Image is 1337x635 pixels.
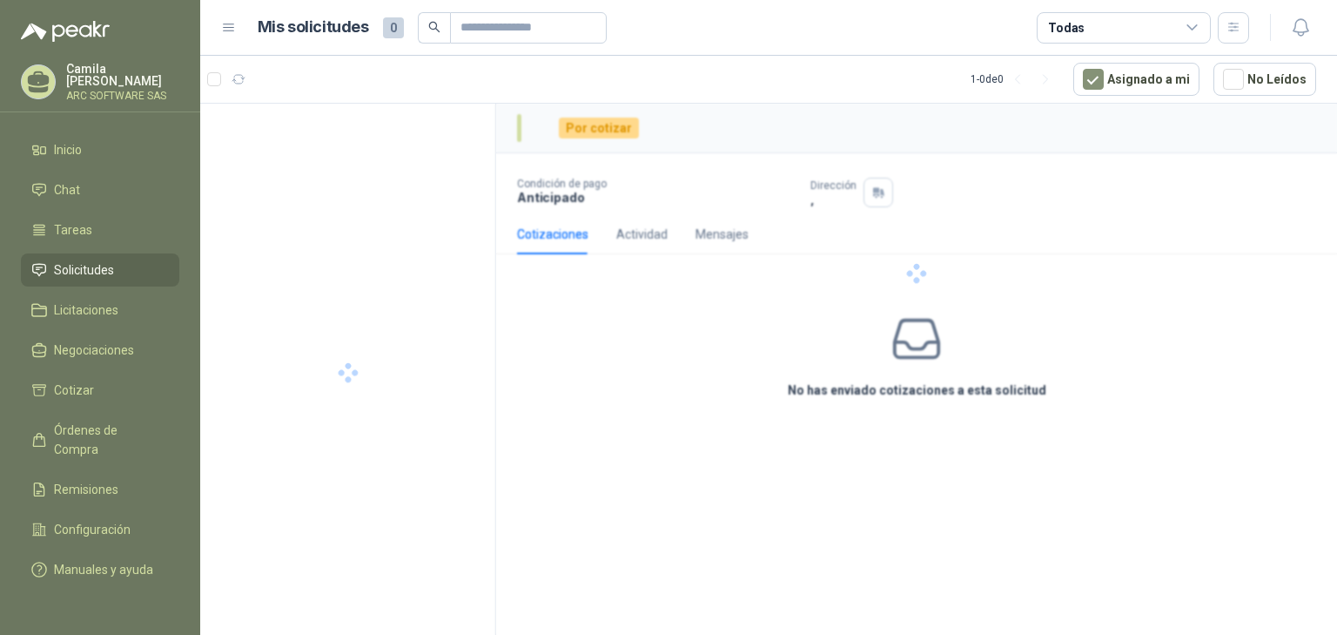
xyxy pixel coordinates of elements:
[21,473,179,506] a: Remisiones
[54,260,114,280] span: Solicitudes
[54,480,118,499] span: Remisiones
[54,520,131,539] span: Configuración
[54,421,163,459] span: Órdenes de Compra
[21,334,179,367] a: Negociaciones
[54,180,80,199] span: Chat
[1213,63,1316,96] button: No Leídos
[21,294,179,327] a: Licitaciones
[54,381,94,400] span: Cotizar
[54,301,118,320] span: Licitaciones
[21,173,179,206] a: Chat
[21,213,179,247] a: Tareas
[428,21,440,33] span: search
[21,513,179,546] a: Configuración
[21,21,110,42] img: Logo peakr
[66,91,179,101] p: ARC SOFTWARE SAS
[21,553,179,586] a: Manuales y ayuda
[54,341,134,360] span: Negociaciones
[971,65,1059,93] div: 1 - 0 de 0
[54,560,153,579] span: Manuales y ayuda
[66,63,179,87] p: Camila [PERSON_NAME]
[1073,63,1199,96] button: Asignado a mi
[21,374,179,407] a: Cotizar
[54,220,92,240] span: Tareas
[258,15,369,40] h1: Mis solicitudes
[21,414,179,466] a: Órdenes de Compra
[21,253,179,287] a: Solicitudes
[1048,18,1085,37] div: Todas
[21,133,179,166] a: Inicio
[54,140,82,159] span: Inicio
[383,17,404,38] span: 0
